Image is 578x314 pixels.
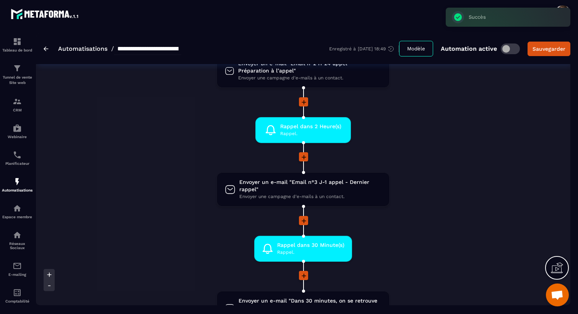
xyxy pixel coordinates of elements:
[2,75,32,85] p: Tunnel de vente Site web
[2,48,32,52] p: Tableau de bord
[2,135,32,139] p: Webinaire
[2,215,32,219] p: Espace membre
[44,47,49,51] img: arrow
[11,7,80,21] img: logo
[58,45,107,52] a: Automatisations
[239,179,382,193] span: Envoyer un e-mail "Email n°3 J-1 appel - Dernier rappel"
[2,225,32,256] a: social-networksocial-networkRéseaux Sociaux
[13,288,22,297] img: accountant
[111,45,114,52] span: /
[546,283,569,306] a: Ouvrir le chat
[528,42,570,56] button: Sauvegarder
[2,171,32,198] a: automationsautomationsAutomatisations
[13,97,22,106] img: formation
[238,74,382,82] span: Envoyer une campagne d'e-mails à un contact.
[2,145,32,171] a: schedulerschedulerPlanificateur
[441,45,497,52] p: Automation active
[239,297,382,312] span: Envoyer un e-mail "Dans 30 minutes, on se retrouve en visio"
[13,150,22,159] img: scheduler
[2,256,32,282] a: emailemailE-mailing
[277,242,344,249] span: Rappel dans 30 Minute(s)
[2,91,32,118] a: formationformationCRM
[2,299,32,303] p: Comptabilité
[277,249,344,256] span: Rappel.
[2,272,32,277] p: E-mailing
[13,261,22,271] img: email
[399,41,433,56] button: Modèle
[2,282,32,309] a: accountantaccountantComptabilité
[2,161,32,166] p: Planificateur
[2,108,32,112] p: CRM
[239,193,382,200] span: Envoyer une campagne d'e-mails à un contact.
[13,37,22,46] img: formation
[238,60,382,74] span: Envoyer un e-mail "Email n°2 H-24 appel - Préparation à l’appel"
[2,242,32,250] p: Réseaux Sociaux
[329,45,399,52] div: Enregistré à
[2,118,32,145] a: automationsautomationsWebinaire
[533,45,565,53] div: Sauvegarder
[2,188,32,192] p: Automatisations
[13,230,22,240] img: social-network
[13,64,22,73] img: formation
[13,177,22,186] img: automations
[358,46,386,52] p: [DATE] 18:49
[2,58,32,91] a: formationformationTunnel de vente Site web
[2,198,32,225] a: automationsautomationsEspace membre
[280,130,341,137] span: Rappel.
[280,123,341,130] span: Rappel dans 2 Heure(s)
[13,124,22,133] img: automations
[13,204,22,213] img: automations
[2,31,32,58] a: formationformationTableau de bord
